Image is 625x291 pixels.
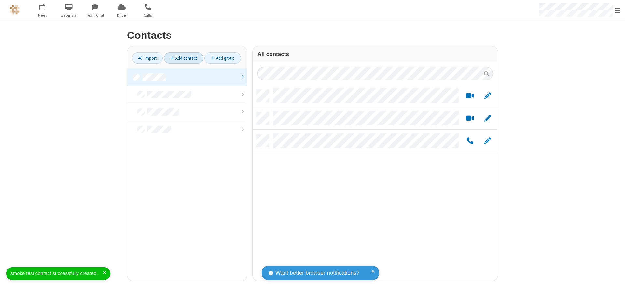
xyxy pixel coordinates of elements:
span: Calls [136,12,160,18]
button: Start a video meeting [464,114,476,123]
iframe: Chat [609,274,620,286]
a: Add contact [164,52,203,64]
button: Start a video meeting [464,92,476,100]
a: Add group [204,52,241,64]
button: Edit [481,114,494,123]
div: smoke test contact successfully created. [10,270,103,277]
h3: All contacts [257,51,493,57]
span: Meet [30,12,55,18]
button: Edit [481,137,494,145]
img: QA Selenium DO NOT DELETE OR CHANGE [10,5,20,15]
button: Call by phone [464,137,476,145]
span: Want better browser notifications? [275,269,359,277]
span: Webinars [57,12,81,18]
span: Team Chat [83,12,107,18]
a: Import [132,52,163,64]
button: Edit [481,92,494,100]
h2: Contacts [127,30,498,41]
span: Drive [109,12,134,18]
div: grid [253,85,498,281]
